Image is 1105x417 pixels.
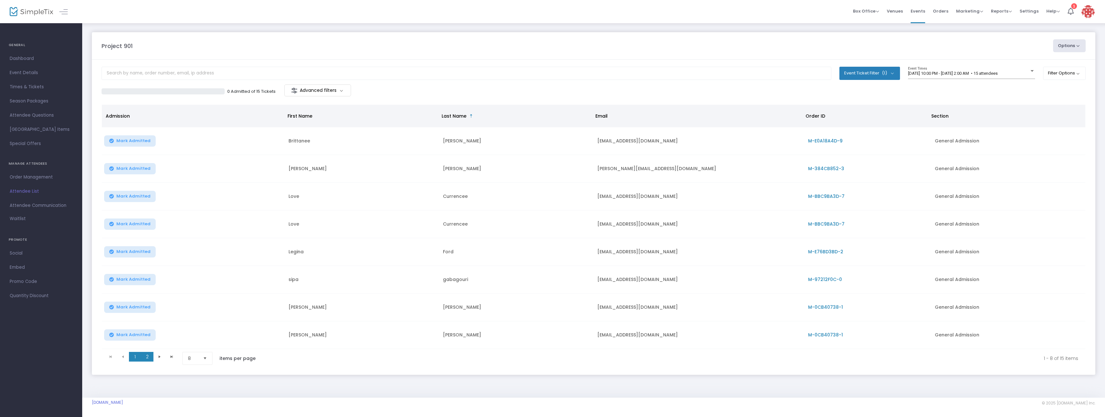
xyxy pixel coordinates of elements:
span: Help [1046,8,1060,14]
img: filter [291,87,298,94]
span: Mark Admitted [116,332,151,337]
td: [EMAIL_ADDRESS][DOMAIN_NAME] [593,210,804,238]
span: Mark Admitted [116,305,151,310]
button: Mark Admitted [104,191,156,202]
button: Select [200,352,210,364]
label: items per page [220,355,256,362]
td: [PERSON_NAME][EMAIL_ADDRESS][DOMAIN_NAME] [593,155,804,183]
button: Event Ticket Filter(1) [839,67,900,80]
span: Special Offers [10,140,73,148]
div: 1 [1071,3,1077,9]
span: Mark Admitted [116,194,151,199]
span: (1) [882,71,887,76]
span: Marketing [956,8,983,14]
span: Order Management [10,173,73,181]
td: gabagouri [439,266,593,294]
span: Orders [933,3,948,19]
td: General Admission [931,210,1085,238]
span: Admission [106,113,130,119]
span: Attendee List [10,187,73,196]
span: Waitlist [10,216,26,222]
span: M-0CB40738-1 [808,332,843,338]
td: [PERSON_NAME] [439,294,593,321]
td: Currencee [439,183,593,210]
span: Promo Code [10,277,73,286]
span: [GEOGRAPHIC_DATA] Items [10,125,73,134]
td: Brittanee [285,127,439,155]
span: Section [931,113,949,119]
span: Mark Admitted [116,166,151,171]
button: Mark Admitted [104,135,156,147]
td: [EMAIL_ADDRESS][DOMAIN_NAME] [593,294,804,321]
td: General Admission [931,294,1085,321]
span: 8 [188,355,198,362]
span: M-BBC9BA3D-7 [808,221,845,227]
td: General Admission [931,183,1085,210]
span: M-384CB852-3 [808,165,844,172]
span: Attendee Communication [10,201,73,210]
td: Love [285,183,439,210]
td: [PERSON_NAME] [439,127,593,155]
td: Love [285,210,439,238]
m-button: Advanced filters [284,84,351,96]
span: Go to the next page [157,354,162,359]
span: Mark Admitted [116,277,151,282]
button: Mark Admitted [104,163,156,174]
td: General Admission [931,155,1085,183]
span: Mark Admitted [116,249,151,254]
a: [DOMAIN_NAME] [92,400,123,405]
span: Event Details [10,69,73,77]
button: Filter Options [1043,67,1086,80]
td: General Admission [931,127,1085,155]
button: Mark Admitted [104,302,156,313]
div: Data table [102,105,1085,349]
span: Embed [10,263,73,272]
button: Options [1053,39,1086,52]
span: Page 2 [141,352,153,362]
td: Ford [439,238,593,266]
td: Legina [285,238,439,266]
m-panel-title: Project 901 [102,42,133,50]
span: Box Office [853,8,879,14]
button: Mark Admitted [104,246,156,257]
td: sipa [285,266,439,294]
span: Go to the last page [169,354,174,359]
h4: GENERAL [9,39,73,52]
td: [EMAIL_ADDRESS][DOMAIN_NAME] [593,266,804,294]
span: Attendee Questions [10,111,73,120]
span: M-97212F0C-0 [808,276,842,283]
span: Events [911,3,925,19]
span: First Name [288,113,312,119]
span: Sortable [469,113,474,119]
td: General Admission [931,266,1085,294]
p: 0 Admitted of 15 Tickets [227,88,276,95]
span: M-BBC9BA3D-7 [808,193,845,199]
h4: PROMOTE [9,233,73,246]
td: [EMAIL_ADDRESS][DOMAIN_NAME] [593,127,804,155]
button: Mark Admitted [104,329,156,341]
kendo-pager-info: 1 - 8 of 15 items [269,352,1078,365]
td: [PERSON_NAME] [285,155,439,183]
td: [PERSON_NAME] [439,155,593,183]
h4: MANAGE ATTENDEES [9,157,73,170]
span: Times & Tickets [10,83,73,91]
span: Order ID [806,113,825,119]
span: Last Name [442,113,466,119]
span: Quantity Discount [10,292,73,300]
span: © 2025 [DOMAIN_NAME] Inc. [1042,401,1095,406]
span: M-E0A18A4D-9 [808,138,843,144]
span: Dashboard [10,54,73,63]
td: Currencee [439,210,593,238]
span: Reports [991,8,1012,14]
td: [EMAIL_ADDRESS][DOMAIN_NAME] [593,238,804,266]
span: Venues [887,3,903,19]
td: [EMAIL_ADDRESS][DOMAIN_NAME] [593,321,804,349]
span: Email [595,113,608,119]
td: [PERSON_NAME] [439,321,593,349]
td: [PERSON_NAME] [285,321,439,349]
button: Mark Admitted [104,218,156,230]
span: M-E76BD3BD-2 [808,248,843,255]
span: Go to the last page [166,352,178,362]
span: Mark Admitted [116,138,151,143]
span: Settings [1020,3,1039,19]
